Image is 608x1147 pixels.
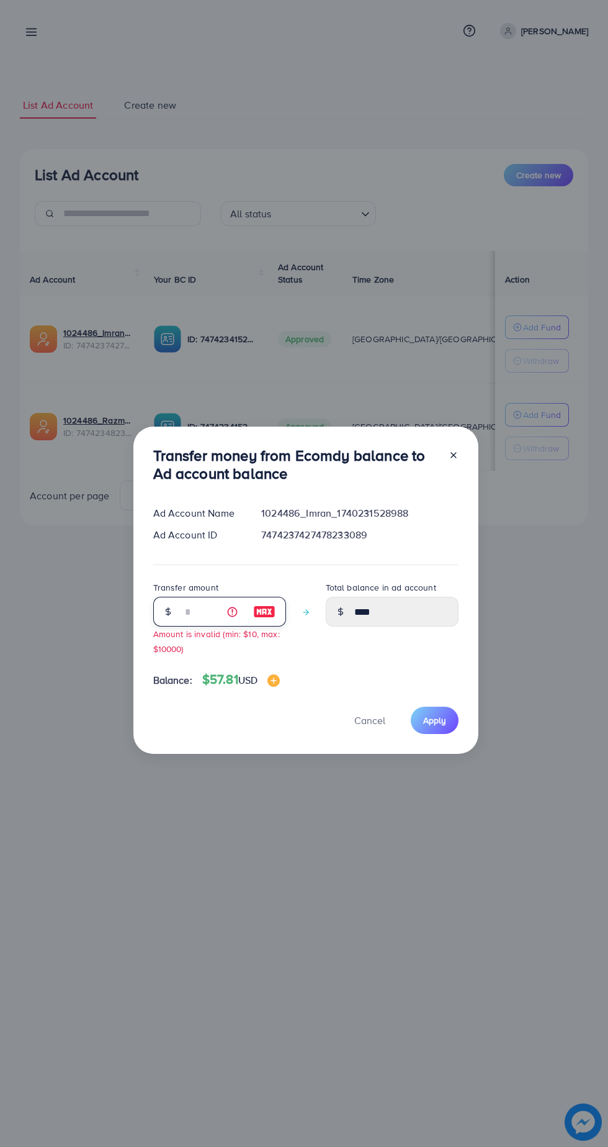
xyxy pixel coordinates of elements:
span: Cancel [354,714,385,727]
img: image [267,674,280,687]
div: 1024486_Imran_1740231528988 [251,506,468,520]
span: Balance: [153,673,192,687]
button: Apply [411,707,458,733]
h4: $57.81 [202,672,280,687]
div: 7474237427478233089 [251,528,468,542]
img: image [253,604,275,619]
label: Total balance in ad account [326,581,436,594]
button: Cancel [339,707,401,733]
label: Transfer amount [153,581,218,594]
span: Apply [423,714,446,727]
span: USD [238,673,257,687]
h3: Transfer money from Ecomdy balance to Ad account balance [153,447,439,483]
div: Ad Account Name [143,506,252,520]
div: Ad Account ID [143,528,252,542]
small: Amount is invalid (min: $10, max: $10000) [153,628,280,654]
